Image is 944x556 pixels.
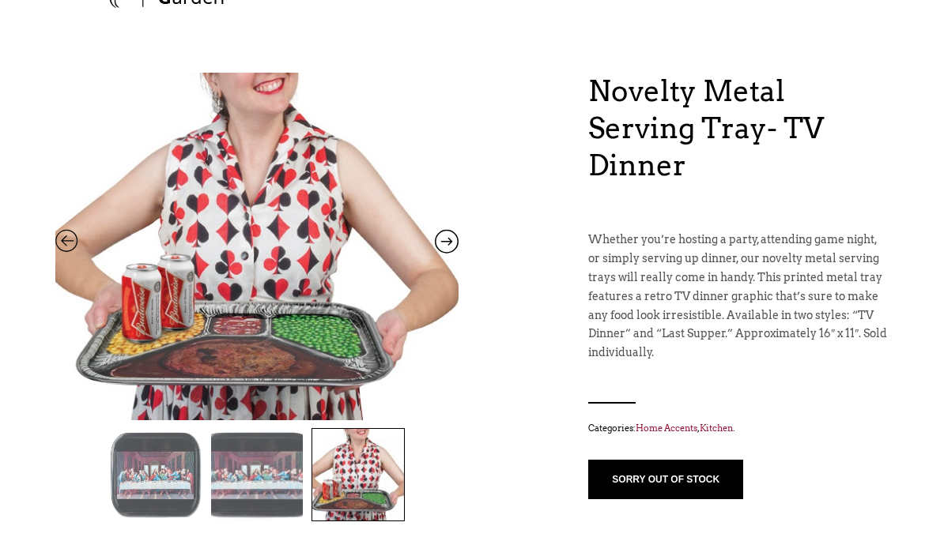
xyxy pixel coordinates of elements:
a: Kitchen [700,423,733,434]
button: sorry out of stock [588,460,743,499]
a: Home Accents [636,423,697,434]
h1: Novelty Metal Serving Tray- TV Dinner [588,73,889,183]
p: Whether you’re hosting a party, attending game night, or simply serving up dinner, our novelty me... [588,231,889,363]
span: Categories: , . [588,419,889,437]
